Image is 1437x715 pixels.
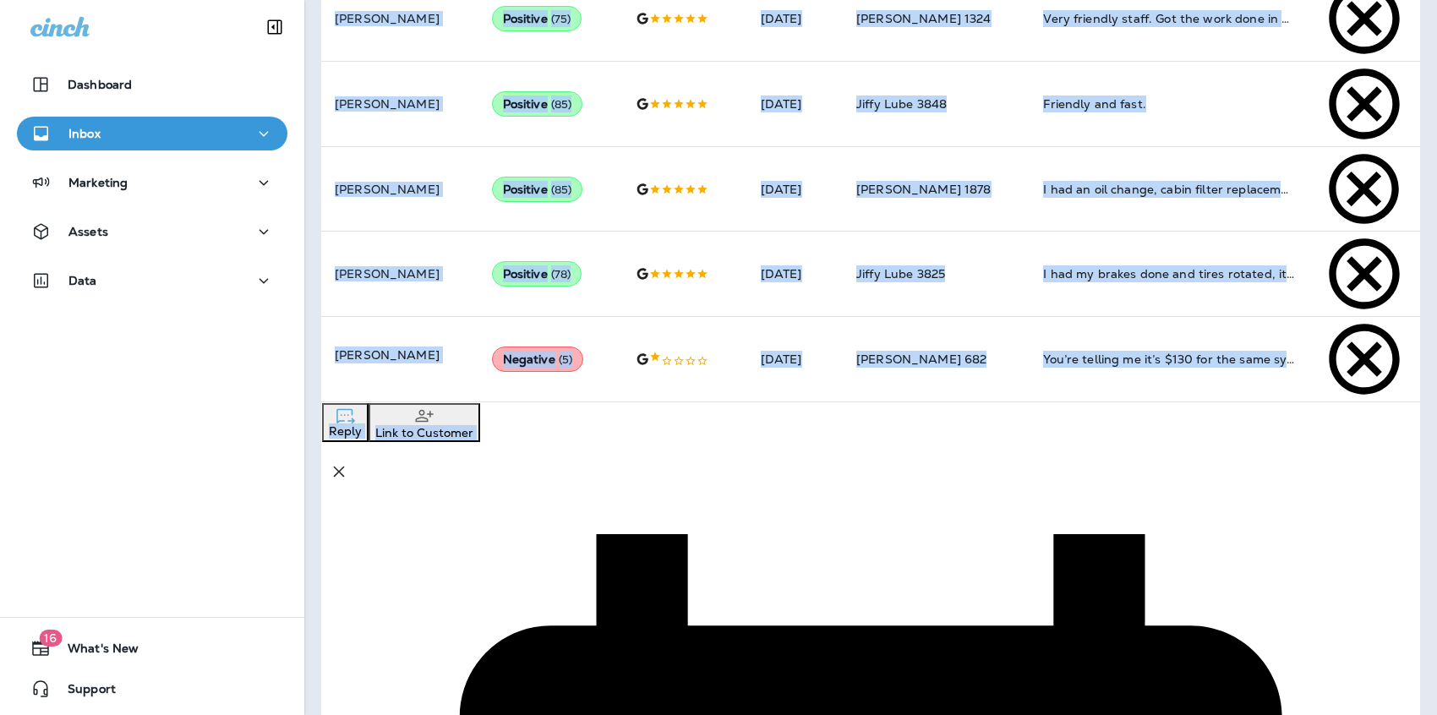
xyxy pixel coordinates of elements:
span: ( 85 ) [551,183,572,197]
span: ( 5 ) [559,352,572,367]
button: Marketing [17,166,287,199]
span: [PERSON_NAME] 682 [856,352,986,367]
div: Friendly and fast. [1043,96,1295,112]
button: Assets [17,215,287,248]
p: [PERSON_NAME] [335,347,465,363]
span: Jiffy Lube 3848 [856,96,947,112]
button: Data [17,264,287,297]
button: Inbox [17,117,287,150]
div: I had an oil change, cabin filter replacement, widow wiper blades replaced. Nate was especially n... [1043,181,1295,198]
button: Dashboard [17,68,287,101]
div: Positive [492,6,582,31]
p: Data [68,274,97,287]
div: Positive [492,261,582,287]
span: What's New [51,641,139,662]
span: [PERSON_NAME] 1878 [856,182,992,197]
div: Negative [492,347,584,372]
p: Marketing [68,176,128,189]
div: Very friendly staff. Got the work done in a timely manner. Reset the warning for service in the c... [1043,10,1295,27]
button: Reply [322,403,369,442]
div: Click to view Customer Drawer [335,347,465,363]
button: Link to Customer [369,403,480,442]
span: ( 75 ) [551,12,571,26]
td: [DATE] [747,232,843,317]
p: Inbox [68,127,101,140]
div: Positive [492,91,583,117]
span: ( 78 ) [551,267,571,281]
button: Collapse Sidebar [251,10,298,44]
div: You’re telling me it’s $130 for the same synthetic oil I get at my preferred mechanic for $70? Th... [1043,351,1295,368]
p: [PERSON_NAME] [335,183,465,196]
p: [PERSON_NAME] [335,97,465,111]
button: 16What's New [17,631,287,665]
button: Support [17,672,287,706]
p: [PERSON_NAME] [335,12,465,25]
p: Assets [68,225,108,238]
div: I had my brakes done and tires rotated, it was done fast at a reasonable price. The staff is very... [1043,265,1295,282]
td: [DATE] [747,146,843,232]
span: ( 85 ) [551,97,572,112]
p: Dashboard [68,78,132,91]
span: [PERSON_NAME] 1324 [856,11,992,26]
div: Positive [492,177,583,202]
span: Support [51,682,116,702]
p: [PERSON_NAME] [335,267,465,281]
td: [DATE] [747,61,843,146]
span: Jiffy Lube 3825 [856,266,945,281]
td: [DATE] [747,317,843,402]
span: 16 [39,630,62,647]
